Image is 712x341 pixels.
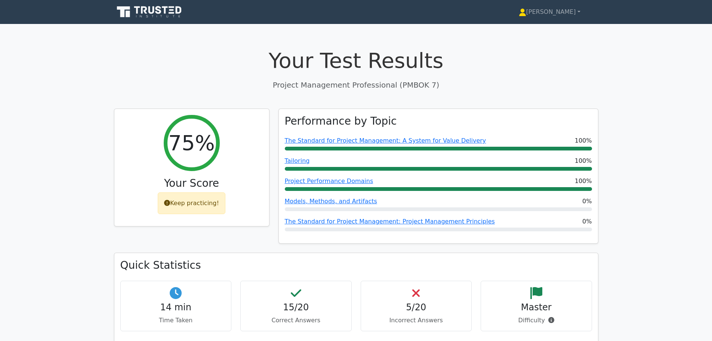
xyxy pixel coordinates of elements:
a: Project Performance Domains [285,177,373,185]
p: Project Management Professional (PMBOK 7) [114,79,598,91]
p: Incorrect Answers [367,316,466,325]
h3: Your Score [120,177,263,190]
a: Models, Methods, and Artifacts [285,198,377,205]
h2: 75% [168,130,215,155]
h4: 5/20 [367,302,466,313]
p: Difficulty [487,316,586,325]
a: The Standard for Project Management: Project Management Principles [285,218,495,225]
a: [PERSON_NAME] [501,4,598,19]
h4: 14 min [127,302,225,313]
p: Correct Answers [247,316,345,325]
h4: 15/20 [247,302,345,313]
div: Keep practicing! [158,192,225,214]
span: 100% [575,156,592,165]
a: Tailoring [285,157,310,164]
span: 100% [575,177,592,186]
p: Time Taken [127,316,225,325]
span: 0% [582,197,592,206]
h3: Performance by Topic [285,115,397,128]
span: 0% [582,217,592,226]
a: The Standard for Project Management: A System for Value Delivery [285,137,486,144]
span: 100% [575,136,592,145]
h3: Quick Statistics [120,259,592,272]
h1: Your Test Results [114,48,598,73]
h4: Master [487,302,586,313]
